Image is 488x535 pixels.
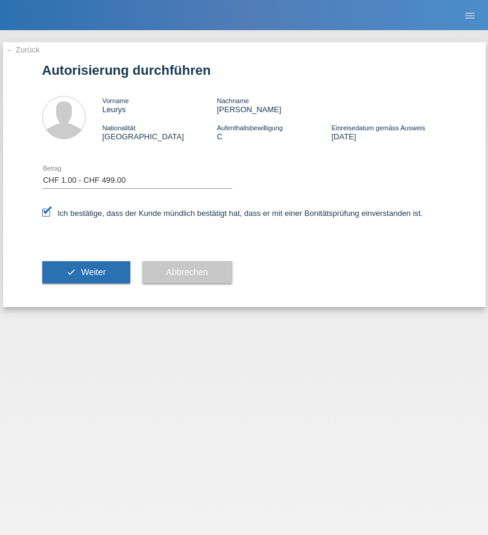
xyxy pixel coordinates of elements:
[6,45,40,54] a: ← Zurück
[464,10,476,22] i: menu
[142,261,232,284] button: Abbrechen
[458,11,482,19] a: menu
[217,96,331,114] div: [PERSON_NAME]
[103,96,217,114] div: Leurys
[42,63,446,78] h1: Autorisierung durchführen
[217,123,331,141] div: C
[217,97,249,104] span: Nachname
[331,124,425,131] span: Einreisedatum gemäss Ausweis
[81,267,106,277] span: Weiter
[66,267,76,277] i: check
[103,97,129,104] span: Vorname
[331,123,446,141] div: [DATE]
[217,124,282,131] span: Aufenthaltsbewilligung
[166,267,208,277] span: Abbrechen
[103,123,217,141] div: [GEOGRAPHIC_DATA]
[42,209,423,218] label: Ich bestätige, dass der Kunde mündlich bestätigt hat, dass er mit einer Bonitätsprüfung einversta...
[42,261,130,284] button: check Weiter
[103,124,136,131] span: Nationalität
